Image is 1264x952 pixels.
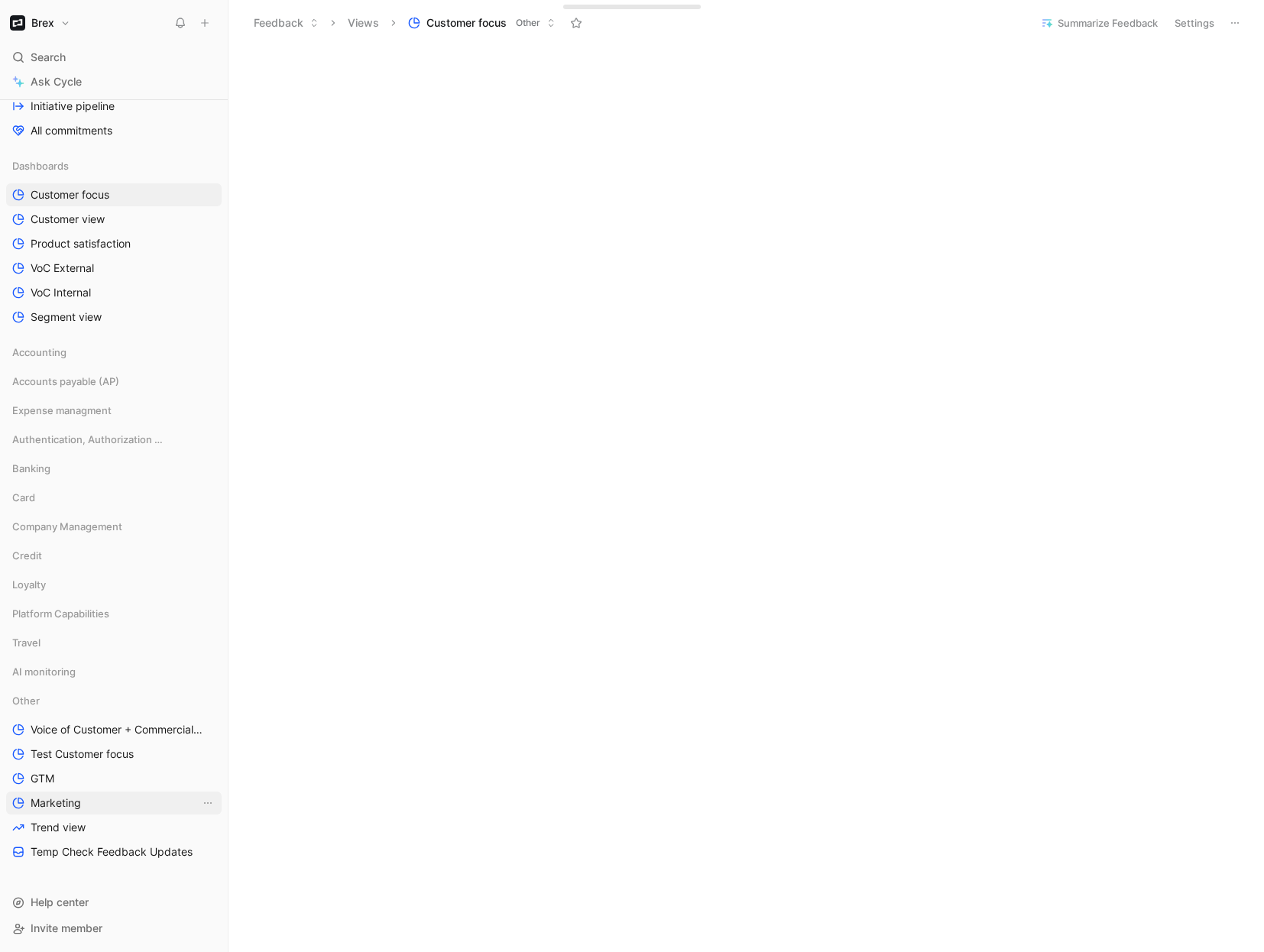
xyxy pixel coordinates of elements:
[6,183,222,206] a: Customer focus
[6,917,222,940] div: Invite member
[12,693,40,708] span: Other
[12,432,164,447] span: Authentication, Authorization & Auditing
[6,370,222,397] div: Accounts payable (AP)
[6,399,222,426] div: Expense managment
[6,341,222,364] div: Accounting
[12,606,109,621] span: Platform Capabilities
[6,370,222,393] div: Accounts payable (AP)
[6,428,222,455] div: Authentication, Authorization & Auditing
[12,490,35,505] span: Card
[6,12,74,34] button: BrexBrex
[31,921,102,934] span: Invite member
[31,212,105,227] span: Customer view
[1168,12,1221,34] button: Settings
[31,48,66,66] span: Search
[31,722,205,737] span: Voice of Customer + Commercial NRR Feedback
[12,577,46,592] span: Loyalty
[6,486,222,509] div: Card
[6,341,222,368] div: Accounting
[401,11,562,34] button: Customer focusOther
[12,345,66,360] span: Accounting
[6,208,222,231] a: Customer view
[31,285,91,300] span: VoC Internal
[6,891,222,914] div: Help center
[516,15,540,31] span: Other
[6,689,222,863] div: OtherVoice of Customer + Commercial NRR FeedbackTest Customer focusGTMMarketingView actionsTrend ...
[6,399,222,422] div: Expense managment
[31,187,109,202] span: Customer focus
[247,11,326,34] button: Feedback
[12,519,122,534] span: Company Management
[6,457,222,484] div: Banking
[6,689,222,712] div: Other
[6,544,222,567] div: Credit
[1034,12,1165,34] button: Summarize Feedback
[341,11,386,34] button: Views
[6,46,222,69] div: Search
[6,232,222,255] a: Product satisfaction
[6,660,222,683] div: AI monitoring
[6,660,222,688] div: AI monitoring
[6,840,222,863] a: Temp Check Feedback Updates
[6,544,222,572] div: Credit
[6,70,222,93] a: Ask Cycle
[426,15,507,31] span: Customer focus
[31,73,82,91] span: Ask Cycle
[12,374,119,389] span: Accounts payable (AP)
[6,602,222,630] div: Platform Capabilities
[31,895,89,908] span: Help center
[6,631,222,659] div: Travel
[31,99,115,114] span: Initiative pipeline
[6,792,222,814] a: MarketingView actions
[31,236,131,251] span: Product satisfaction
[6,119,222,142] a: All commitments
[6,154,222,329] div: DashboardsCustomer focusCustomer viewProduct satisfactionVoC ExternalVoC InternalSegment view
[31,771,54,786] span: GTM
[31,844,193,860] span: Temp Check Feedback Updates
[6,816,222,839] a: Trend view
[31,16,54,30] h1: Brex
[6,767,222,790] a: GTM
[6,428,222,451] div: Authentication, Authorization & Auditing
[6,602,222,625] div: Platform Capabilities
[10,15,25,31] img: Brex
[6,457,222,480] div: Banking
[6,743,222,766] a: Test Customer focus
[6,486,222,513] div: Card
[12,158,69,173] span: Dashboards
[6,281,222,304] a: VoC Internal
[6,257,222,280] a: VoC External
[12,403,112,418] span: Expense managment
[12,548,42,563] span: Credit
[6,515,222,538] div: Company Management
[200,795,216,811] button: View actions
[6,154,222,177] div: Dashboards
[6,631,222,654] div: Travel
[31,795,81,811] span: Marketing
[31,746,134,762] span: Test Customer focus
[6,515,222,542] div: Company Management
[6,306,222,329] a: Segment view
[6,573,222,596] div: Loyalty
[12,461,50,476] span: Banking
[6,718,222,741] a: Voice of Customer + Commercial NRR Feedback
[31,820,86,835] span: Trend view
[31,309,102,325] span: Segment view
[12,664,76,679] span: AI monitoring
[31,123,112,138] span: All commitments
[6,573,222,601] div: Loyalty
[6,95,222,118] a: Initiative pipeline
[12,635,41,650] span: Travel
[31,261,94,276] span: VoC External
